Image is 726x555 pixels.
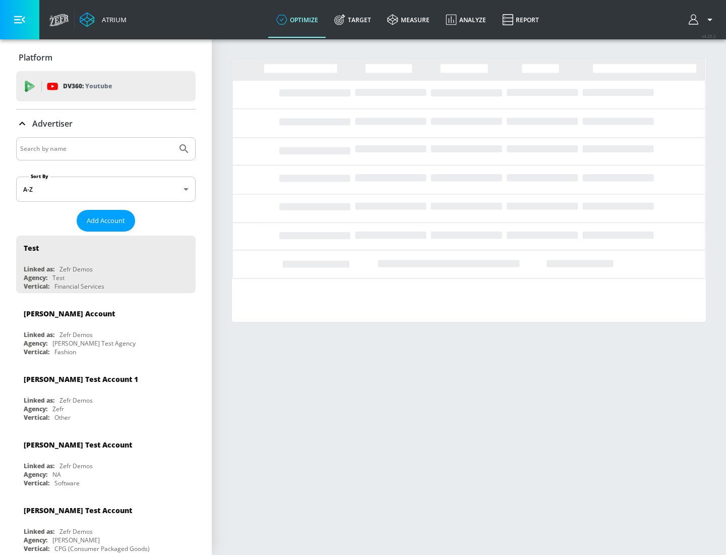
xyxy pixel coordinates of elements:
div: [PERSON_NAME] Test AccountLinked as:Zefr DemosAgency:NAVertical:Software [16,432,196,490]
div: [PERSON_NAME] AccountLinked as:Zefr DemosAgency:[PERSON_NAME] Test AgencyVertical:Fashion [16,301,196,359]
div: TestLinked as:Zefr DemosAgency:TestVertical:Financial Services [16,236,196,293]
div: Financial Services [54,282,104,291]
a: Analyze [438,2,494,38]
div: [PERSON_NAME] Account [24,309,115,318]
div: [PERSON_NAME] Test Agency [52,339,136,348]
div: Test [24,243,39,253]
div: [PERSON_NAME] [52,536,100,544]
button: Add Account [77,210,135,232]
div: [PERSON_NAME] Test Account 1Linked as:Zefr DemosAgency:ZefrVertical:Other [16,367,196,424]
div: Linked as: [24,396,54,405]
div: Agency: [24,339,47,348]
div: Vertical: [24,282,49,291]
div: Test [52,273,65,282]
p: Youtube [85,81,112,91]
p: Platform [19,52,52,63]
a: Target [326,2,379,38]
div: Advertiser [16,109,196,138]
a: Atrium [80,12,127,27]
div: Agency: [24,470,47,479]
div: Zefr [52,405,64,413]
div: Zefr Demos [59,396,93,405]
div: NA [52,470,61,479]
a: optimize [268,2,326,38]
div: Fashion [54,348,76,356]
div: Zefr Demos [59,462,93,470]
label: Sort By [29,173,50,180]
div: Linked as: [24,462,54,470]
div: Vertical: [24,413,49,422]
div: Zefr Demos [59,527,93,536]
div: Software [54,479,80,487]
div: Agency: [24,405,47,413]
div: Vertical: [24,479,49,487]
div: Vertical: [24,348,49,356]
div: Agency: [24,273,47,282]
div: Atrium [98,15,127,24]
div: A-Z [16,177,196,202]
div: Zefr Demos [59,330,93,339]
div: Other [54,413,71,422]
div: Agency: [24,536,47,544]
span: Add Account [87,215,125,227]
a: Report [494,2,547,38]
div: Vertical: [24,544,49,553]
div: [PERSON_NAME] Test Account [24,440,132,450]
div: Platform [16,43,196,72]
a: measure [379,2,438,38]
div: [PERSON_NAME] Test Account 1 [24,374,138,384]
div: Linked as: [24,527,54,536]
p: Advertiser [32,118,73,129]
p: DV360: [63,81,112,92]
div: CPG (Consumer Packaged Goods) [54,544,150,553]
div: DV360: Youtube [16,71,196,101]
span: v 4.25.2 [702,33,716,39]
div: [PERSON_NAME] Test Account [24,506,132,515]
div: Linked as: [24,265,54,273]
input: Search by name [20,142,173,155]
div: Zefr Demos [59,265,93,273]
div: Linked as: [24,330,54,339]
